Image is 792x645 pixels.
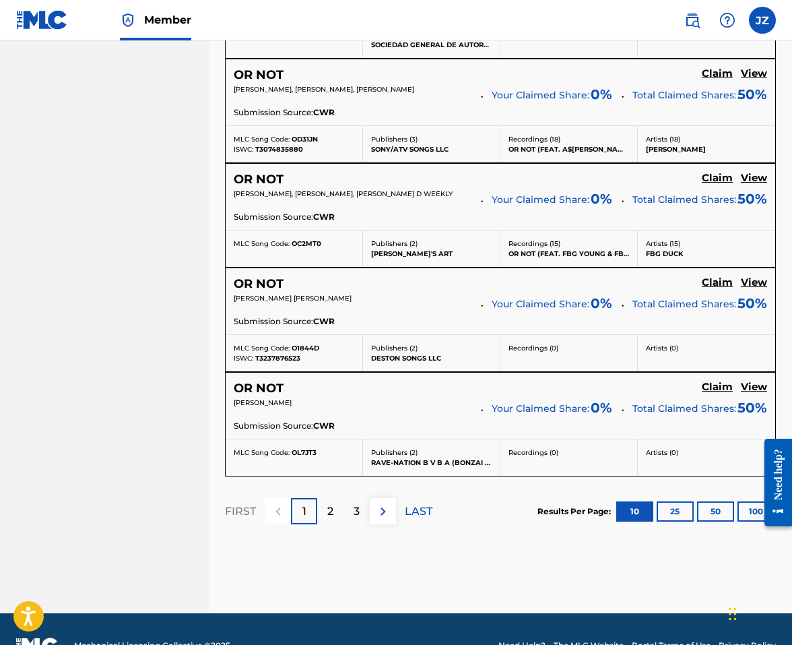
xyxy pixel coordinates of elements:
[234,448,290,457] span: MLC Song Code:
[508,448,629,458] p: Recordings ( 0 )
[754,427,792,538] iframe: Resource Center
[234,189,453,198] span: [PERSON_NAME], [PERSON_NAME], [PERSON_NAME] D WEEKLY
[737,501,774,522] button: 100
[371,144,492,154] p: SONY/ATV SONGS LLC
[225,503,256,520] p: FIRST
[719,12,735,28] img: help
[234,211,313,223] span: Submission Source:
[508,343,629,353] p: Recordings ( 0 )
[737,293,767,313] span: 50 %
[255,354,300,363] span: T3237876523
[702,276,733,289] h5: Claim
[492,297,589,311] span: Your Claimed Share:
[234,106,313,119] span: Submission Source:
[737,84,767,104] span: 50 %
[591,398,612,418] span: 0 %
[234,420,313,432] span: Submission Source:
[292,239,321,248] span: OC2MT0
[354,503,360,520] p: 3
[234,398,292,407] span: [PERSON_NAME]
[234,354,253,363] span: ISWC:
[313,106,335,119] span: CWR
[741,67,767,82] a: View
[292,448,317,457] span: OL7JT3
[741,172,767,185] h5: View
[632,89,736,101] span: Total Claimed Shares:
[508,134,629,144] p: Recordings ( 18 )
[234,172,284,187] h5: OR NOT
[741,67,767,80] h5: View
[632,193,736,206] span: Total Claimed Shares:
[749,7,776,34] div: User Menu
[591,293,612,313] span: 0 %
[632,298,736,310] span: Total Claimed Shares:
[234,381,284,396] h5: OR NOT
[492,402,589,416] span: Your Claimed Share:
[371,353,492,363] p: DESTON SONGS LLC
[646,134,767,144] p: Artists ( 18 )
[657,501,694,522] button: 25
[702,172,733,185] h5: Claim
[327,503,333,520] p: 2
[234,344,290,352] span: MLC Song Code:
[375,503,391,520] img: right
[234,145,253,154] span: ISWC:
[234,315,313,328] span: Submission Source:
[646,448,767,458] p: Artists ( 0 )
[234,135,290,144] span: MLC Song Code:
[313,211,335,223] span: CWR
[302,503,306,520] p: 1
[702,67,733,80] h5: Claim
[741,276,767,291] a: View
[292,135,318,144] span: OD31JN
[255,145,303,154] span: T3074835880
[120,12,136,28] img: Top Rightsholder
[234,276,284,292] h5: OR NOT
[144,12,191,28] span: Member
[632,402,736,414] span: Total Claimed Shares:
[371,249,492,259] p: [PERSON_NAME]'S ART
[702,381,733,394] h5: Claim
[313,420,335,432] span: CWR
[537,505,614,518] p: Results Per Page:
[741,276,767,289] h5: View
[591,84,612,104] span: 0 %
[729,594,737,634] div: Drag
[234,85,414,94] span: [PERSON_NAME], [PERSON_NAME], [PERSON_NAME]
[741,381,767,394] h5: View
[646,239,767,249] p: Artists ( 15 )
[234,294,352,303] span: [PERSON_NAME] [PERSON_NAME]
[725,580,792,645] iframe: Chat Widget
[591,189,612,209] span: 0 %
[646,249,767,259] p: FBG DUCK
[371,343,492,353] p: Publishers ( 2 )
[737,189,767,209] span: 50 %
[646,343,767,353] p: Artists ( 0 )
[371,239,492,249] p: Publishers ( 2 )
[292,344,319,352] span: O1844D
[371,40,492,50] p: SOCIEDAD GENERAL DE AUTORES Y EDITORES (SGAE)
[492,193,589,207] span: Your Claimed Share:
[371,458,492,468] p: RAVE-NATION B V B A (BONZAI MUSIC DIVISION)
[234,67,284,83] h5: OR NOT
[405,503,432,520] p: LAST
[741,381,767,396] a: View
[313,315,335,328] span: CWR
[508,239,629,249] p: Recordings ( 15 )
[697,501,734,522] button: 50
[492,88,589,102] span: Your Claimed Share:
[684,12,700,28] img: search
[714,7,741,34] div: Help
[508,249,629,259] p: OR NOT (FEAT. FBG YOUNG & FBG DUTCHIE)
[371,134,492,144] p: Publishers ( 3 )
[508,144,629,154] p: OR NOT (FEAT. A$[PERSON_NAME])
[371,448,492,458] p: Publishers ( 2 )
[737,398,767,418] span: 50 %
[741,172,767,187] a: View
[616,501,653,522] button: 10
[646,144,767,154] p: [PERSON_NAME]
[16,10,68,30] img: MLC Logo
